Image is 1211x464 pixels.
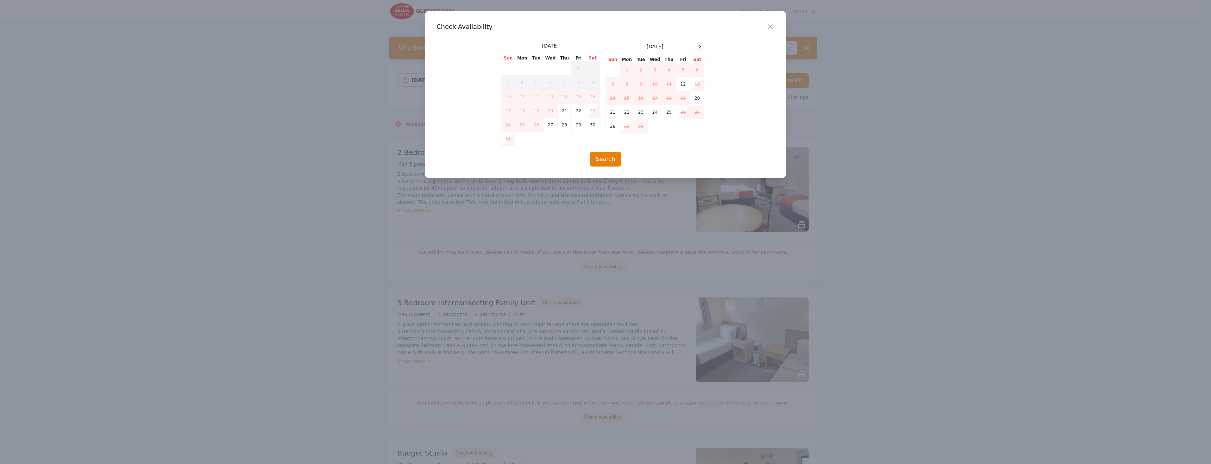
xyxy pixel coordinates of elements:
[501,104,515,118] td: 17
[544,118,558,132] td: 27
[572,118,586,132] td: 29
[544,76,558,90] td: 6
[572,104,586,118] td: 22
[634,91,648,105] td: 16
[620,105,634,119] td: 22
[586,118,600,132] td: 30
[676,91,690,105] td: 19
[690,63,704,77] td: 6
[690,105,704,119] td: 27
[606,91,620,105] td: 14
[558,118,572,132] td: 28
[676,77,690,91] td: 12
[558,76,572,90] td: 7
[620,119,634,133] td: 29
[676,63,690,77] td: 5
[634,105,648,119] td: 23
[529,104,544,118] td: 19
[515,90,529,104] td: 11
[690,56,704,63] th: Sat
[662,91,676,105] td: 18
[586,90,600,104] td: 16
[586,76,600,90] td: 9
[606,105,620,119] td: 21
[542,42,559,49] span: [DATE]
[558,104,572,118] td: 21
[572,76,586,90] td: 8
[515,55,529,62] th: Mon
[620,56,634,63] th: Mon
[648,91,662,105] td: 17
[606,77,620,91] td: 7
[572,55,586,62] th: Fri
[662,63,676,77] td: 4
[558,55,572,62] th: Thu
[648,105,662,119] td: 24
[634,56,648,63] th: Tue
[620,77,634,91] td: 8
[529,55,544,62] th: Tue
[676,105,690,119] td: 26
[662,105,676,119] td: 25
[529,76,544,90] td: 5
[606,56,620,63] th: Sun
[501,90,515,104] td: 10
[529,90,544,104] td: 12
[572,62,586,76] td: 1
[648,56,662,63] th: Wed
[648,77,662,91] td: 10
[690,77,704,91] td: 13
[515,76,529,90] td: 4
[501,55,515,62] th: Sun
[437,23,774,31] h3: Check Availability
[529,118,544,132] td: 26
[544,90,558,104] td: 13
[515,104,529,118] td: 18
[620,63,634,77] td: 1
[544,55,558,62] th: Wed
[634,119,648,133] td: 30
[662,77,676,91] td: 11
[620,91,634,105] td: 15
[634,77,648,91] td: 9
[634,63,648,77] td: 2
[606,119,620,133] td: 28
[690,91,704,105] td: 20
[676,56,690,63] th: Fri
[572,90,586,104] td: 15
[501,118,515,132] td: 24
[586,55,600,62] th: Sat
[501,132,515,146] td: 31
[558,90,572,104] td: 14
[662,56,676,63] th: Thu
[515,118,529,132] td: 25
[586,104,600,118] td: 23
[501,76,515,90] td: 3
[544,104,558,118] td: 20
[590,152,621,167] button: Search
[648,63,662,77] td: 3
[647,43,663,50] span: [DATE]
[586,62,600,76] td: 2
